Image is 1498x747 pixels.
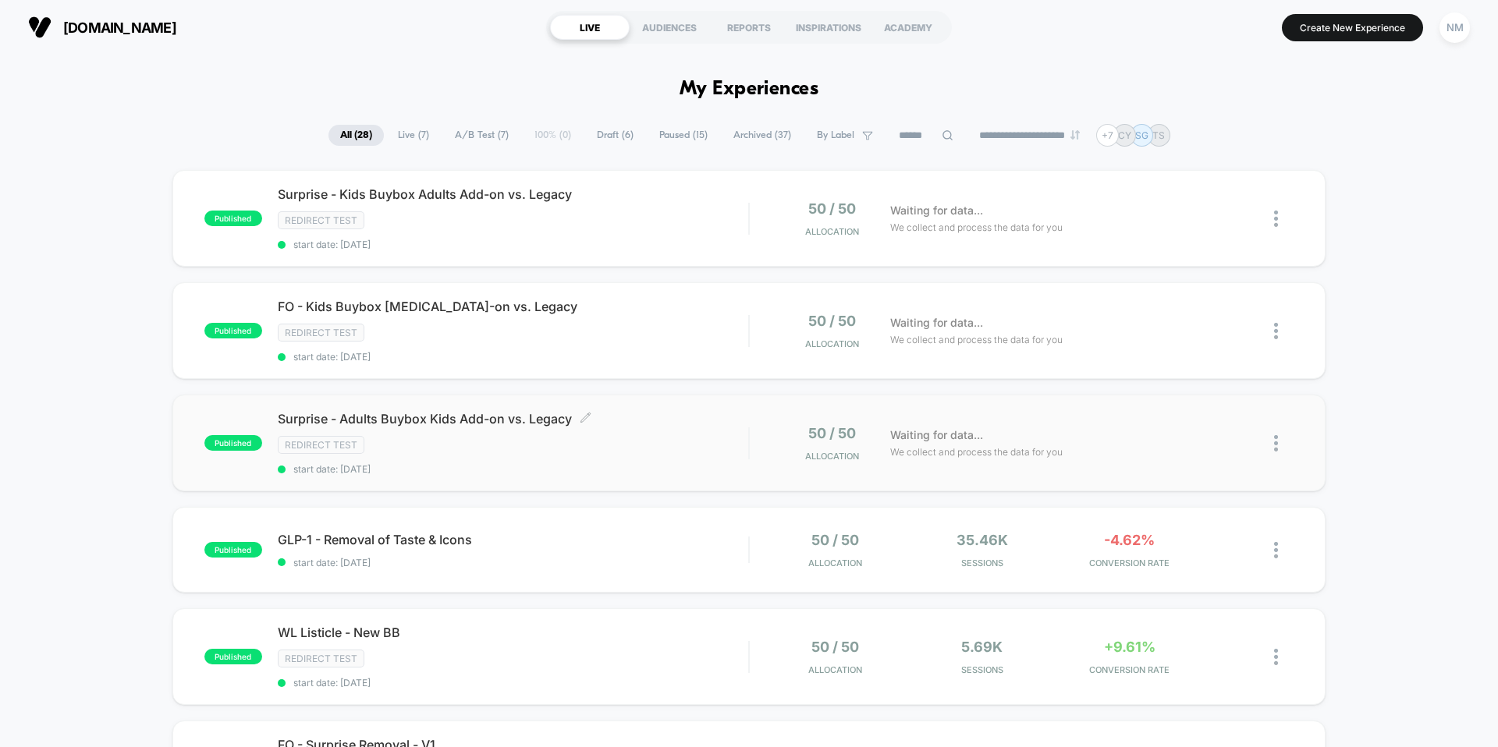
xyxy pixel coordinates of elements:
[585,125,645,146] span: Draft ( 6 )
[868,15,948,40] div: ACADEMY
[890,444,1063,459] span: We collect and process the data for you
[1060,664,1199,675] span: CONVERSION RATE
[961,639,1003,655] span: 5.69k
[278,557,748,568] span: start date: [DATE]
[890,314,983,331] span: Waiting for data...
[1274,435,1278,451] img: close
[805,338,859,349] span: Allocation
[386,125,441,146] span: Live ( 7 )
[808,664,862,675] span: Allocation
[278,299,748,314] span: FO - Kids Buybox [MEDICAL_DATA]-on vs. Legacy
[680,78,819,101] h1: My Experiences
[709,15,789,40] div: REPORTS
[278,211,364,229] span: Redirect Test
[278,324,364,342] span: Redirect Test
[204,542,262,558] span: published
[1060,558,1199,568] span: CONVERSION RATE
[1274,542,1278,558] img: close
[789,15,868,40] div: INSPIRATIONS
[817,129,854,141] span: By Label
[808,313,856,329] span: 50 / 50
[278,411,748,427] span: Surprise - Adults Buybox Kids Add-on vs. Legacy
[808,558,862,568] span: Allocation
[811,532,859,548] span: 50 / 50
[1104,639,1155,655] span: +9.61%
[204,435,262,451] span: published
[913,558,1053,568] span: Sessions
[550,15,630,40] div: LIVE
[278,650,364,667] span: Redirect Test
[278,186,748,202] span: Surprise - Kids Buybox Adults Add-on vs. Legacy
[443,125,520,146] span: A/B Test ( 7 )
[1274,323,1278,339] img: close
[278,351,748,363] span: start date: [DATE]
[278,239,748,250] span: start date: [DATE]
[204,211,262,226] span: published
[278,625,748,640] span: WL Listicle - New BB
[328,125,384,146] span: All ( 28 )
[805,226,859,237] span: Allocation
[630,15,709,40] div: AUDIENCES
[204,323,262,338] span: published
[1435,12,1475,44] button: NM
[1104,532,1155,548] span: -4.62%
[890,202,983,219] span: Waiting for data...
[1070,130,1080,140] img: end
[1118,129,1131,141] p: CY
[1135,129,1148,141] p: SG
[957,532,1008,548] span: 35.46k
[808,425,856,441] span: 50 / 50
[648,125,719,146] span: Paused ( 15 )
[811,639,859,655] span: 50 / 50
[278,463,748,475] span: start date: [DATE]
[278,532,748,547] span: GLP-1 - Removal of Taste & Icons
[890,332,1063,347] span: We collect and process the data for you
[808,200,856,217] span: 50 / 50
[722,125,803,146] span: Archived ( 37 )
[805,451,859,462] span: Allocation
[204,649,262,664] span: published
[1152,129,1165,141] p: TS
[1096,124,1119,147] div: + 7
[278,436,364,454] span: Redirect Test
[1282,14,1423,41] button: Create New Experience
[913,664,1053,675] span: Sessions
[28,16,51,39] img: Visually logo
[278,677,748,689] span: start date: [DATE]
[1439,12,1470,43] div: NM
[890,427,983,444] span: Waiting for data...
[1274,211,1278,227] img: close
[890,220,1063,235] span: We collect and process the data for you
[1274,649,1278,665] img: close
[63,19,176,36] span: [DOMAIN_NAME]
[23,15,181,40] button: [DOMAIN_NAME]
